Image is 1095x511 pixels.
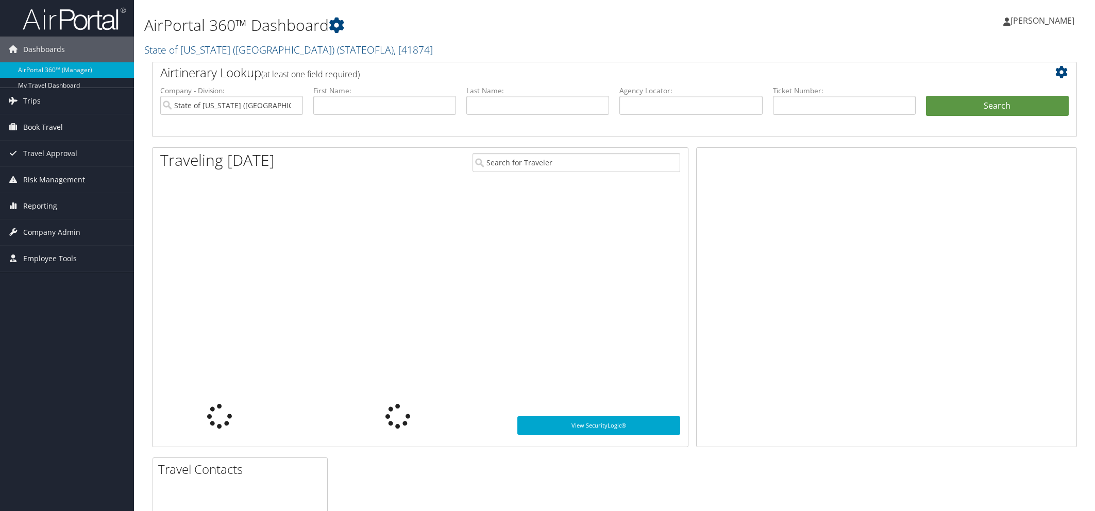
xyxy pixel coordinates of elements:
[619,86,762,96] label: Agency Locator:
[144,43,433,57] a: State of [US_STATE] ([GEOGRAPHIC_DATA])
[337,43,394,57] span: ( STATEOFLA )
[926,96,1069,116] button: Search
[160,149,275,171] h1: Traveling [DATE]
[23,7,126,31] img: airportal-logo.png
[160,64,992,81] h2: Airtinerary Lookup
[473,153,680,172] input: Search for Traveler
[144,14,771,36] h1: AirPortal 360™ Dashboard
[773,86,916,96] label: Ticket Number:
[23,88,41,114] span: Trips
[158,461,327,478] h2: Travel Contacts
[23,114,63,140] span: Book Travel
[23,141,77,166] span: Travel Approval
[466,86,609,96] label: Last Name:
[517,416,680,435] a: View SecurityLogic®
[23,37,65,62] span: Dashboards
[394,43,433,57] span: , [ 41874 ]
[23,219,80,245] span: Company Admin
[1003,5,1085,36] a: [PERSON_NAME]
[23,246,77,271] span: Employee Tools
[160,86,303,96] label: Company - Division:
[1010,15,1074,26] span: [PERSON_NAME]
[313,86,456,96] label: First Name:
[261,69,360,80] span: (at least one field required)
[23,167,85,193] span: Risk Management
[23,193,57,219] span: Reporting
